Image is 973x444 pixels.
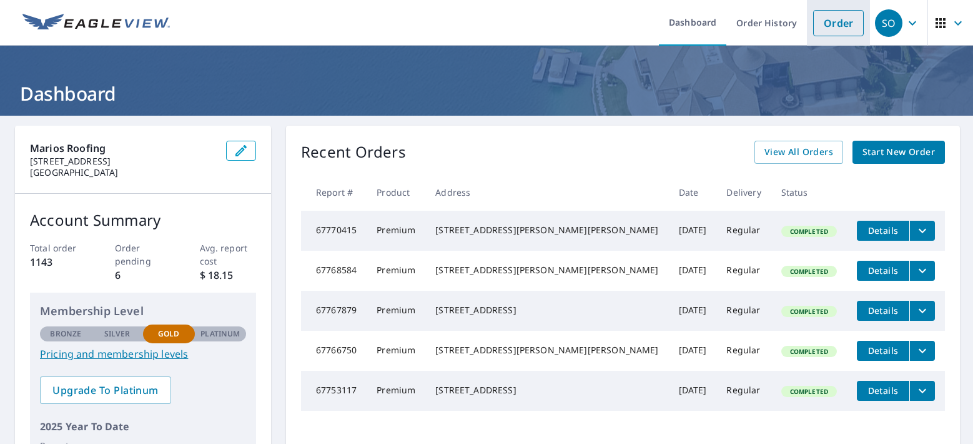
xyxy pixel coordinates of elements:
button: filesDropdownBtn-67766750 [909,341,935,361]
span: Details [864,385,902,396]
span: Details [864,345,902,356]
div: [STREET_ADDRESS][PERSON_NAME][PERSON_NAME] [435,344,658,356]
p: Order pending [115,241,172,268]
span: Completed [783,307,836,316]
h1: Dashboard [15,81,958,106]
button: filesDropdownBtn-67768584 [909,261,935,281]
td: Regular [716,211,771,251]
p: Gold [158,328,179,340]
a: Upgrade To Platinum [40,376,171,404]
td: 67766750 [301,331,367,371]
span: Details [864,265,902,276]
p: Avg. report cost [200,241,257,268]
td: 67768584 [301,251,367,291]
td: 67753117 [301,371,367,411]
button: filesDropdownBtn-67770415 [909,221,935,241]
td: Premium [367,371,425,411]
p: Bronze [50,328,81,340]
span: View All Orders [764,144,833,160]
a: Order [813,10,864,36]
td: 67770415 [301,211,367,251]
td: [DATE] [669,211,717,251]
p: [STREET_ADDRESS] [30,156,216,167]
th: Delivery [716,174,771,211]
div: [STREET_ADDRESS] [435,384,658,396]
p: 2025 Year To Date [40,419,246,434]
p: Account Summary [30,209,256,231]
td: [DATE] [669,331,717,371]
a: Start New Order [852,141,945,164]
span: Upgrade To Platinum [50,383,161,397]
td: Regular [716,291,771,331]
span: Completed [783,347,836,356]
td: Premium [367,331,425,371]
th: Report # [301,174,367,211]
p: [GEOGRAPHIC_DATA] [30,167,216,178]
td: Premium [367,211,425,251]
p: Silver [104,328,131,340]
td: 67767879 [301,291,367,331]
button: filesDropdownBtn-67767879 [909,301,935,321]
td: Regular [716,371,771,411]
div: [STREET_ADDRESS] [435,304,658,316]
button: detailsBtn-67770415 [857,221,909,241]
td: Regular [716,251,771,291]
img: EV Logo [22,14,170,33]
span: Completed [783,387,836,396]
th: Date [669,174,717,211]
p: Platinum [200,328,240,340]
a: View All Orders [754,141,843,164]
td: [DATE] [669,371,717,411]
button: detailsBtn-67753117 [857,381,909,401]
td: Premium [367,251,425,291]
div: SO [875,9,902,37]
p: 6 [115,268,172,283]
p: 1143 [30,255,87,270]
th: Address [425,174,668,211]
button: detailsBtn-67767879 [857,301,909,321]
button: detailsBtn-67768584 [857,261,909,281]
span: Completed [783,267,836,276]
p: Total order [30,241,87,255]
button: detailsBtn-67766750 [857,341,909,361]
td: [DATE] [669,251,717,291]
span: Details [864,305,902,316]
p: Recent Orders [301,141,406,164]
p: Membership Level [40,303,246,320]
span: Details [864,225,902,236]
span: Start New Order [862,144,935,160]
td: Regular [716,331,771,371]
div: [STREET_ADDRESS][PERSON_NAME][PERSON_NAME] [435,224,658,236]
th: Status [771,174,847,211]
p: Marios Roofing [30,141,216,156]
div: [STREET_ADDRESS][PERSON_NAME][PERSON_NAME] [435,264,658,276]
td: [DATE] [669,291,717,331]
td: Premium [367,291,425,331]
p: $ 18.15 [200,268,257,283]
th: Product [367,174,425,211]
button: filesDropdownBtn-67753117 [909,381,935,401]
a: Pricing and membership levels [40,346,246,361]
span: Completed [783,227,836,236]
